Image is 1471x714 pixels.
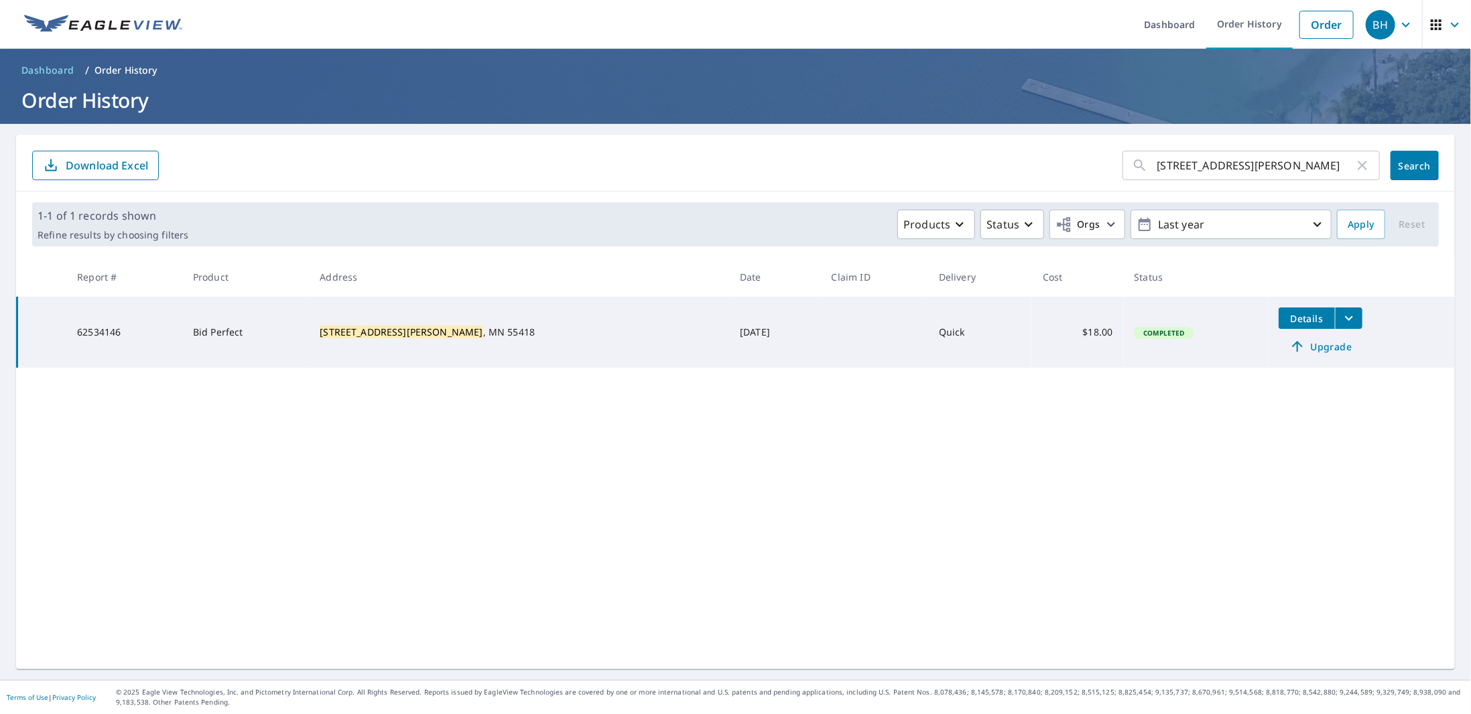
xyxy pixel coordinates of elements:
button: Download Excel [32,151,159,180]
nav: breadcrumb [16,60,1455,81]
button: detailsBtn-62534146 [1279,307,1335,329]
th: Cost [1032,257,1124,297]
td: $18.00 [1032,297,1124,368]
div: BH [1366,10,1395,40]
th: Address [309,257,729,297]
p: | [7,693,96,701]
th: Delivery [928,257,1032,297]
p: Last year [1153,213,1309,236]
th: Status [1123,257,1268,297]
p: Download Excel [66,158,148,173]
td: [DATE] [729,297,821,368]
span: Details [1287,312,1327,325]
span: Apply [1348,216,1374,233]
button: Products [897,210,975,239]
span: Upgrade [1287,338,1354,354]
p: Order History [94,64,157,77]
button: filesDropdownBtn-62534146 [1335,307,1362,329]
td: Quick [928,297,1032,368]
button: Search [1391,151,1439,180]
th: Claim ID [821,257,928,297]
th: Date [729,257,821,297]
span: Completed [1135,328,1192,338]
a: Privacy Policy [52,693,96,702]
a: Upgrade [1279,336,1362,357]
td: 62534146 [66,297,182,368]
input: Address, Report #, Claim ID, etc. [1157,147,1354,184]
li: / [85,62,89,78]
th: Product [182,257,309,297]
span: Dashboard [21,64,74,77]
button: Last year [1131,210,1332,239]
mark: [STREET_ADDRESS][PERSON_NAME] [320,326,483,338]
p: © 2025 Eagle View Technologies, Inc. and Pictometry International Corp. All Rights Reserved. Repo... [116,687,1464,707]
a: Dashboard [16,60,80,81]
td: Bid Perfect [182,297,309,368]
h1: Order History [16,86,1455,114]
span: Search [1401,159,1428,172]
img: EV Logo [24,15,182,35]
a: Order [1299,11,1354,39]
div: , MN 55418 [320,326,718,339]
p: Products [903,216,950,232]
p: Refine results by choosing filters [38,229,188,241]
span: Orgs [1056,216,1100,233]
button: Status [980,210,1044,239]
th: Report # [66,257,182,297]
p: 1-1 of 1 records shown [38,208,188,224]
p: Status [986,216,1019,232]
a: Terms of Use [7,693,48,702]
button: Apply [1337,210,1385,239]
button: Orgs [1049,210,1125,239]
